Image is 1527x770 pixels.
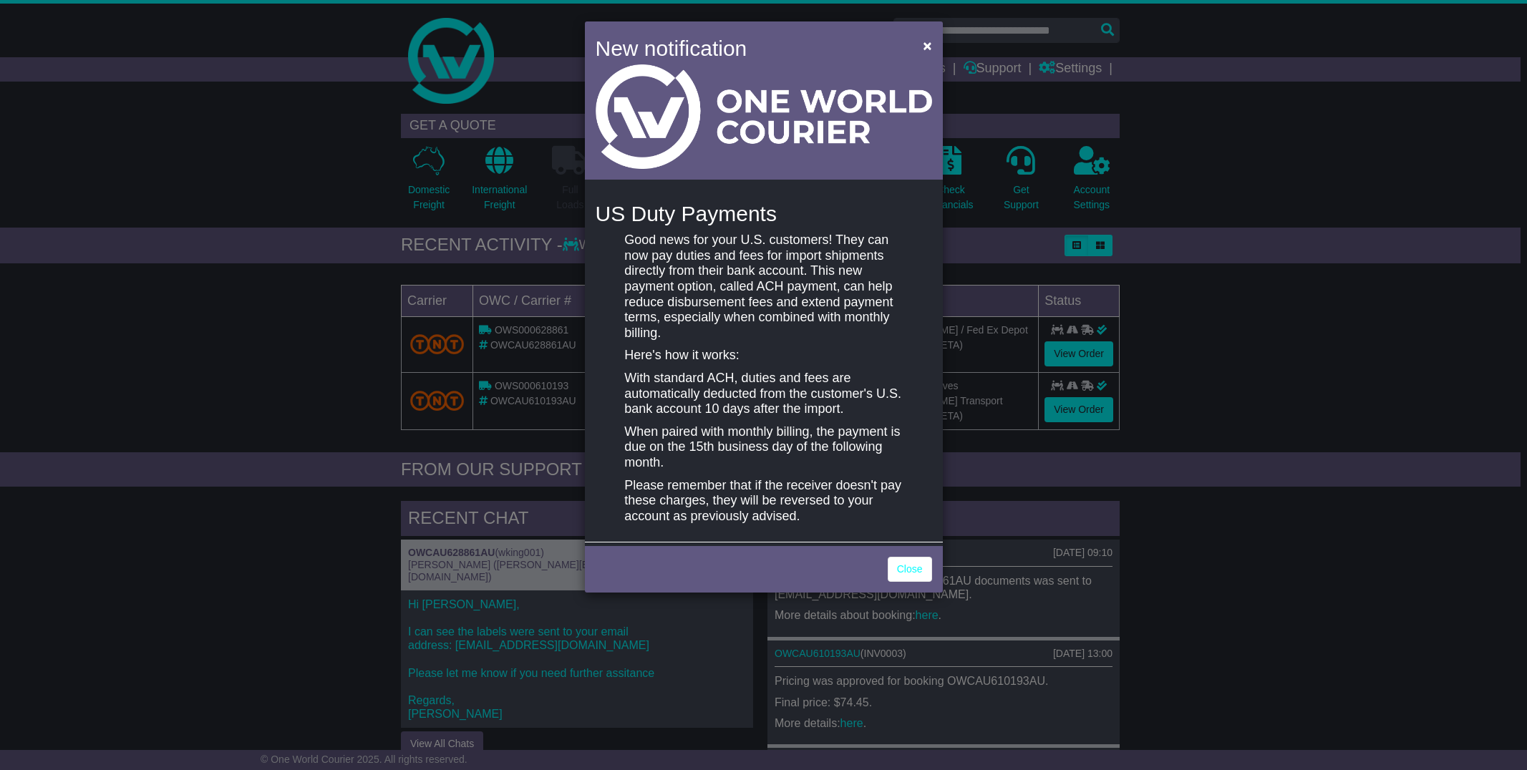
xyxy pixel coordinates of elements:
[923,37,931,54] span: ×
[624,371,902,417] p: With standard ACH, duties and fees are automatically deducted from the customer's U.S. bank accou...
[916,31,939,60] button: Close
[624,424,902,471] p: When paired with monthly billing, the payment is due on the 15th business day of the following mo...
[624,233,902,341] p: Good news for your U.S. customers! They can now pay duties and fees for import shipments directly...
[624,348,902,364] p: Here's how it works:
[596,32,903,64] h4: New notification
[596,202,932,225] h4: US Duty Payments
[888,557,932,582] a: Close
[624,478,902,525] p: Please remember that if the receiver doesn't pay these charges, they will be reversed to your acc...
[596,64,932,169] img: Light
